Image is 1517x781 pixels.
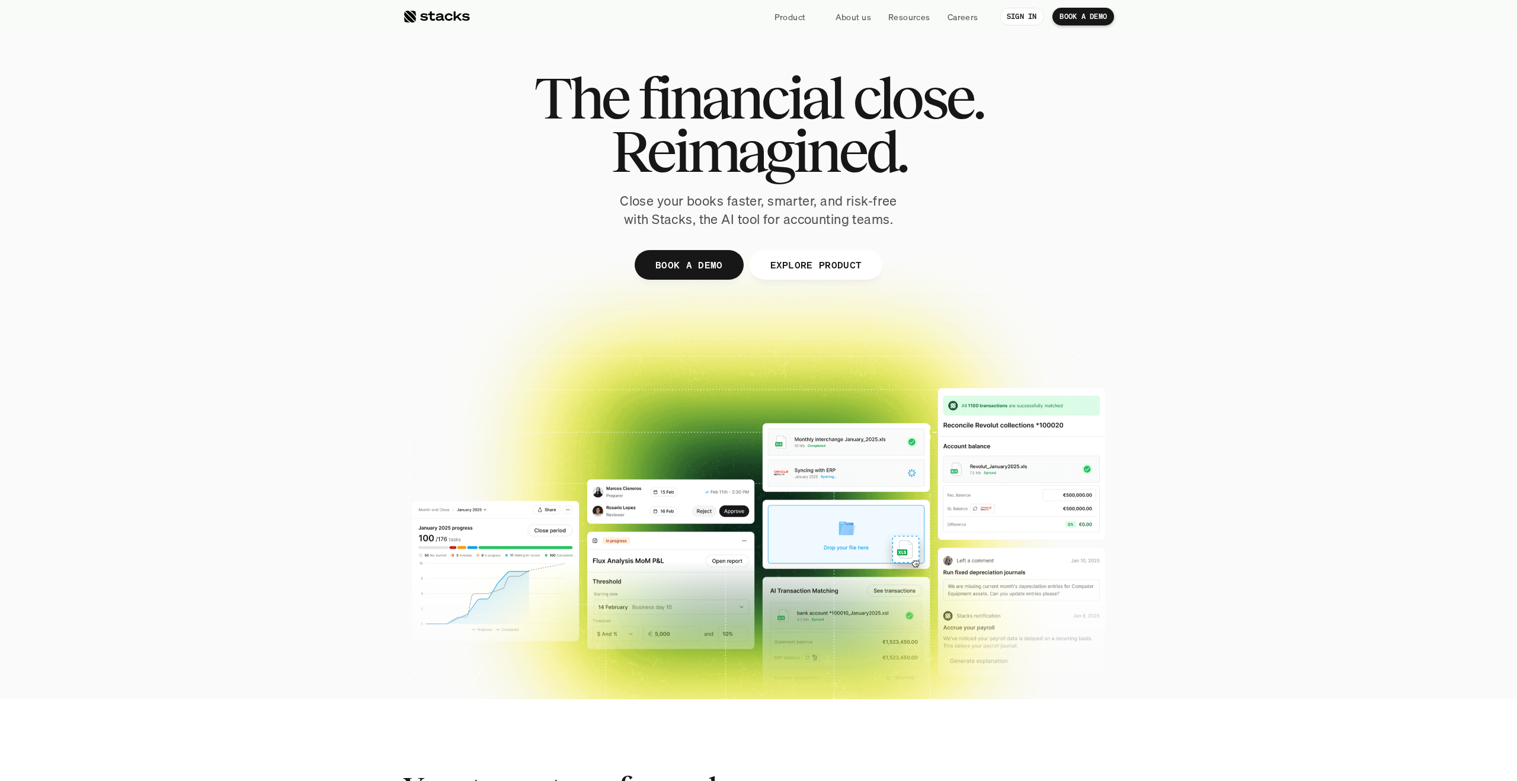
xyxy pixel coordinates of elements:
p: EXPLORE PRODUCT [770,256,862,273]
a: BOOK A DEMO [1052,8,1114,25]
span: close. [853,71,983,124]
a: About us [828,6,878,27]
a: Careers [940,6,985,27]
p: Resources [888,11,930,23]
p: Careers [948,11,978,23]
a: EXPLORE PRODUCT [749,250,882,280]
p: Close your books faster, smarter, and risk-free with Stacks, the AI tool for accounting teams. [610,192,907,229]
p: Product [774,11,806,23]
span: The [534,71,628,124]
a: SIGN IN [1000,8,1044,25]
p: BOOK A DEMO [655,256,723,273]
p: About us [836,11,871,23]
span: financial [638,71,843,124]
a: BOOK A DEMO [635,250,744,280]
p: BOOK A DEMO [1060,12,1107,21]
p: SIGN IN [1007,12,1037,21]
span: Reimagined. [611,124,907,178]
a: Resources [881,6,937,27]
